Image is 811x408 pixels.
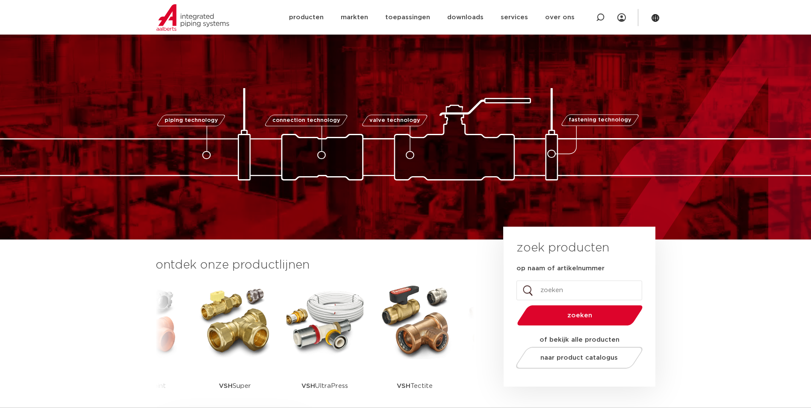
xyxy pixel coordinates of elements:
[539,312,621,319] span: zoeken
[513,347,645,369] a: naar product catalogus
[540,355,618,361] span: naar product catalogus
[540,337,619,343] strong: of bekijk alle producten
[219,383,233,389] strong: VSH
[272,118,340,123] span: connection technology
[397,383,410,389] strong: VSH
[516,281,642,300] input: zoeken
[516,264,605,273] label: op naam of artikelnummer
[301,383,315,389] strong: VSH
[569,118,631,123] span: fastening technology
[513,305,646,326] button: zoeken
[369,118,420,123] span: valve technology
[516,239,609,257] h3: zoek producten
[165,118,218,123] span: piping technology
[156,257,475,274] h3: ontdek onze productlijnen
